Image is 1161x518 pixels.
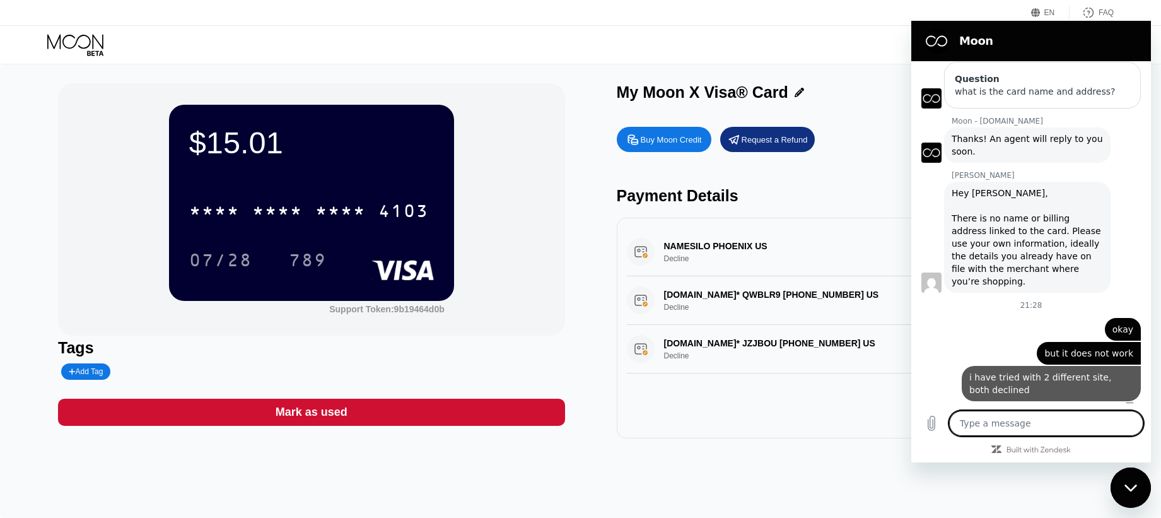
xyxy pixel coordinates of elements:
[641,134,702,145] div: Buy Moon Credit
[378,203,429,223] div: 4103
[279,244,336,276] div: 789
[329,304,445,314] div: Support Token: 9b19464d0b
[617,187,1123,205] div: Payment Details
[911,21,1151,462] iframe: Messaging window
[61,363,110,380] div: Add Tag
[720,127,815,152] div: Request a Refund
[69,367,103,376] div: Add Tag
[58,399,564,426] div: Mark as used
[58,339,564,357] div: Tags
[189,252,252,272] div: 07/28
[276,405,347,420] div: Mark as used
[289,252,327,272] div: 789
[617,83,788,102] div: My Moon X Visa® Card
[189,125,434,160] div: $15.01
[742,134,808,145] div: Request a Refund
[1044,8,1055,17] div: EN
[617,127,711,152] div: Buy Moon Credit
[1099,8,1114,17] div: FAQ
[329,304,445,314] div: Support Token:9b19464d0b
[1070,6,1114,19] div: FAQ
[1031,6,1070,19] div: EN
[1111,468,1151,508] iframe: Button to launch messaging window, conversation in progress
[180,244,262,276] div: 07/28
